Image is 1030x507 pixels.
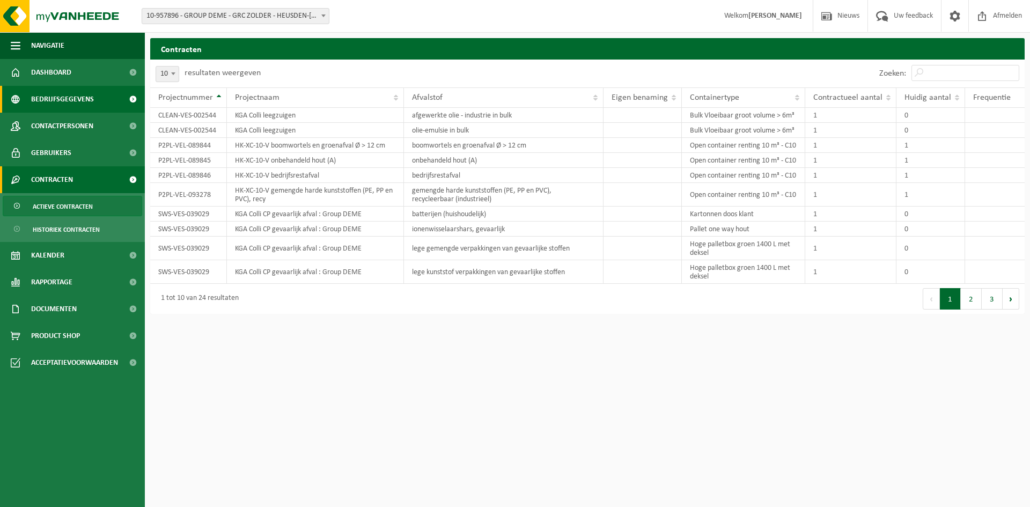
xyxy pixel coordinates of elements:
[150,108,227,123] td: CLEAN-VES-002544
[227,207,404,222] td: KGA Colli CP gevaarlijk afval : Group DEME
[805,183,896,207] td: 1
[682,260,806,284] td: Hoge palletbox groen 1400 L met deksel
[404,108,604,123] td: afgewerkte olie - industrie in bulk
[156,67,179,82] span: 10
[227,123,404,138] td: KGA Colli leegzuigen
[31,296,77,322] span: Documenten
[185,69,261,77] label: resultaten weergeven
[404,222,604,237] td: ionenwisselaarshars, gevaarlijk
[682,108,806,123] td: Bulk Vloeibaar groot volume > 6m³
[896,207,965,222] td: 0
[31,139,71,166] span: Gebruikers
[150,222,227,237] td: SWS-VES-039029
[805,237,896,260] td: 1
[156,289,239,308] div: 1 tot 10 van 24 resultaten
[150,123,227,138] td: CLEAN-VES-002544
[682,237,806,260] td: Hoge palletbox groen 1400 L met deksel
[227,153,404,168] td: HK-XC-10-V onbehandeld hout (A)
[227,183,404,207] td: HK-XC-10-V gemengde harde kunststoffen (PE, PP en PVC), recy
[150,153,227,168] td: P2PL-VEL-089845
[896,108,965,123] td: 0
[1003,288,1019,310] button: Next
[805,222,896,237] td: 1
[404,168,604,183] td: bedrijfsrestafval
[896,222,965,237] td: 0
[156,66,179,82] span: 10
[142,8,329,24] span: 10-957896 - GROUP DEME - GRC ZOLDER - HEUSDEN-ZOLDER
[923,288,940,310] button: Previous
[150,207,227,222] td: SWS-VES-039029
[404,207,604,222] td: batterijen (huishoudelijk)
[3,219,142,239] a: Historiek contracten
[33,219,100,240] span: Historiek contracten
[150,38,1025,59] h2: Contracten
[982,288,1003,310] button: 3
[227,108,404,123] td: KGA Colli leegzuigen
[412,93,443,102] span: Afvalstof
[150,168,227,183] td: P2PL-VEL-089846
[227,260,404,284] td: KGA Colli CP gevaarlijk afval : Group DEME
[896,237,965,260] td: 0
[150,183,227,207] td: P2PL-VEL-093278
[150,237,227,260] td: SWS-VES-039029
[142,9,329,24] span: 10-957896 - GROUP DEME - GRC ZOLDER - HEUSDEN-ZOLDER
[31,322,80,349] span: Product Shop
[404,183,604,207] td: gemengde harde kunststoffen (PE, PP en PVC), recycleerbaar (industrieel)
[904,93,951,102] span: Huidig aantal
[896,183,965,207] td: 1
[682,153,806,168] td: Open container renting 10 m³ - C10
[896,153,965,168] td: 1
[805,123,896,138] td: 1
[805,108,896,123] td: 1
[31,32,64,59] span: Navigatie
[682,222,806,237] td: Pallet one way hout
[682,138,806,153] td: Open container renting 10 m³ - C10
[227,168,404,183] td: HK-XC-10-V bedrijfsrestafval
[227,222,404,237] td: KGA Colli CP gevaarlijk afval : Group DEME
[896,260,965,284] td: 0
[31,242,64,269] span: Kalender
[227,138,404,153] td: HK-XC-10-V boomwortels en groenafval Ø > 12 cm
[31,269,72,296] span: Rapportage
[896,123,965,138] td: 0
[879,69,906,78] label: Zoeken:
[158,93,213,102] span: Projectnummer
[31,86,94,113] span: Bedrijfsgegevens
[404,123,604,138] td: olie-emulsie in bulk
[682,123,806,138] td: Bulk Vloeibaar groot volume > 6m³
[805,153,896,168] td: 1
[3,196,142,216] a: Actieve contracten
[33,196,93,217] span: Actieve contracten
[805,138,896,153] td: 1
[31,59,71,86] span: Dashboard
[805,168,896,183] td: 1
[31,113,93,139] span: Contactpersonen
[896,168,965,183] td: 1
[748,12,802,20] strong: [PERSON_NAME]
[940,288,961,310] button: 1
[690,93,739,102] span: Containertype
[682,207,806,222] td: Kartonnen doos klant
[404,138,604,153] td: boomwortels en groenafval Ø > 12 cm
[682,183,806,207] td: Open container renting 10 m³ - C10
[682,168,806,183] td: Open container renting 10 m³ - C10
[805,207,896,222] td: 1
[805,260,896,284] td: 1
[813,93,882,102] span: Contractueel aantal
[31,166,73,193] span: Contracten
[31,349,118,376] span: Acceptatievoorwaarden
[612,93,668,102] span: Eigen benaming
[227,237,404,260] td: KGA Colli CP gevaarlijk afval : Group DEME
[896,138,965,153] td: 1
[404,237,604,260] td: lege gemengde verpakkingen van gevaarlijke stoffen
[150,138,227,153] td: P2PL-VEL-089844
[961,288,982,310] button: 2
[235,93,279,102] span: Projectnaam
[973,93,1011,102] span: Frequentie
[150,260,227,284] td: SWS-VES-039029
[404,153,604,168] td: onbehandeld hout (A)
[404,260,604,284] td: lege kunststof verpakkingen van gevaarlijke stoffen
